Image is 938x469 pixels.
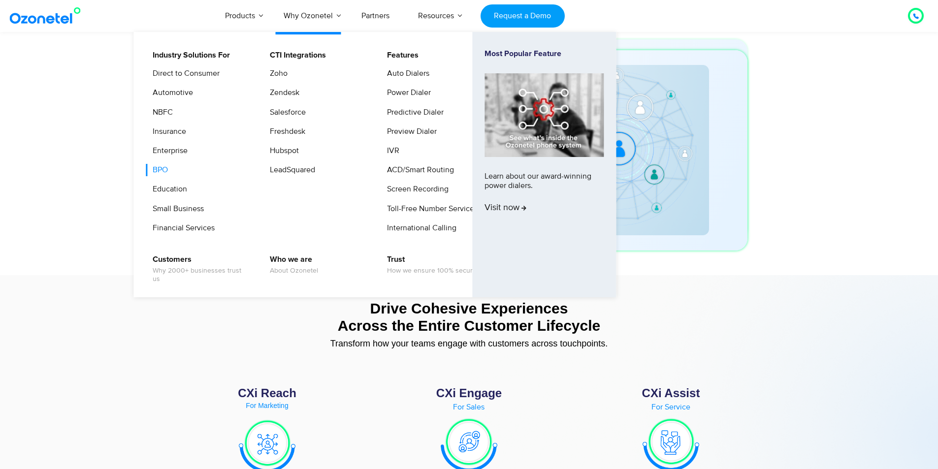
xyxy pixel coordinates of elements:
a: Who we areAbout Ozonetel [263,253,320,277]
a: Small Business [146,203,205,215]
a: IVR [381,145,401,157]
div: CXi Engage [388,387,550,399]
div: CXi Reach [186,387,349,399]
div: Drive Cohesive Experiences Across the Entire Customer Lifecycle [171,300,767,334]
a: Education [146,183,189,195]
a: Most Popular FeatureLearn about our award-winning power dialers.Visit now [485,49,604,280]
div: CXi Assist [589,387,752,399]
span: Visit now [485,203,526,214]
a: Automotive [146,87,194,99]
a: Power Dialer [381,87,432,99]
a: LeadSquared [263,164,317,176]
a: International Calling [381,222,458,234]
a: TrustHow we ensure 100% security [381,253,481,277]
a: Salesforce [263,106,307,119]
a: Auto Dialers [381,67,431,80]
a: Screen Recording [381,183,450,195]
div: For Sales [388,403,550,411]
a: Freshdesk [263,125,307,138]
a: Hubspot [263,145,300,157]
a: Features [381,49,420,62]
div: For Marketing [186,402,349,409]
a: Financial Services [146,222,216,234]
a: Preview Dialer [381,125,438,138]
a: Enterprise [146,145,189,157]
span: About Ozonetel [270,267,318,275]
div: Transform how your teams engage with customers across touchpoints. [171,339,767,348]
a: Predictive Dialer [381,106,445,119]
a: Direct to Consumer [146,67,221,80]
a: Insurance [146,125,188,138]
a: Toll-Free Number Services [381,203,479,215]
a: Zendesk [263,87,301,99]
a: CustomersWhy 2000+ businesses trust us [146,253,251,285]
a: Request a Demo [481,4,565,28]
span: Why 2000+ businesses trust us [153,267,250,283]
a: Zoho [263,67,289,80]
a: Industry Solutions For [146,49,231,62]
span: How we ensure 100% security [387,267,480,275]
img: phone-system-min.jpg [485,73,604,156]
a: CTI Integrations [263,49,327,62]
a: NBFC [146,106,174,119]
a: BPO [146,164,169,176]
div: For Service [589,403,752,411]
a: ACD/Smart Routing [381,164,455,176]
